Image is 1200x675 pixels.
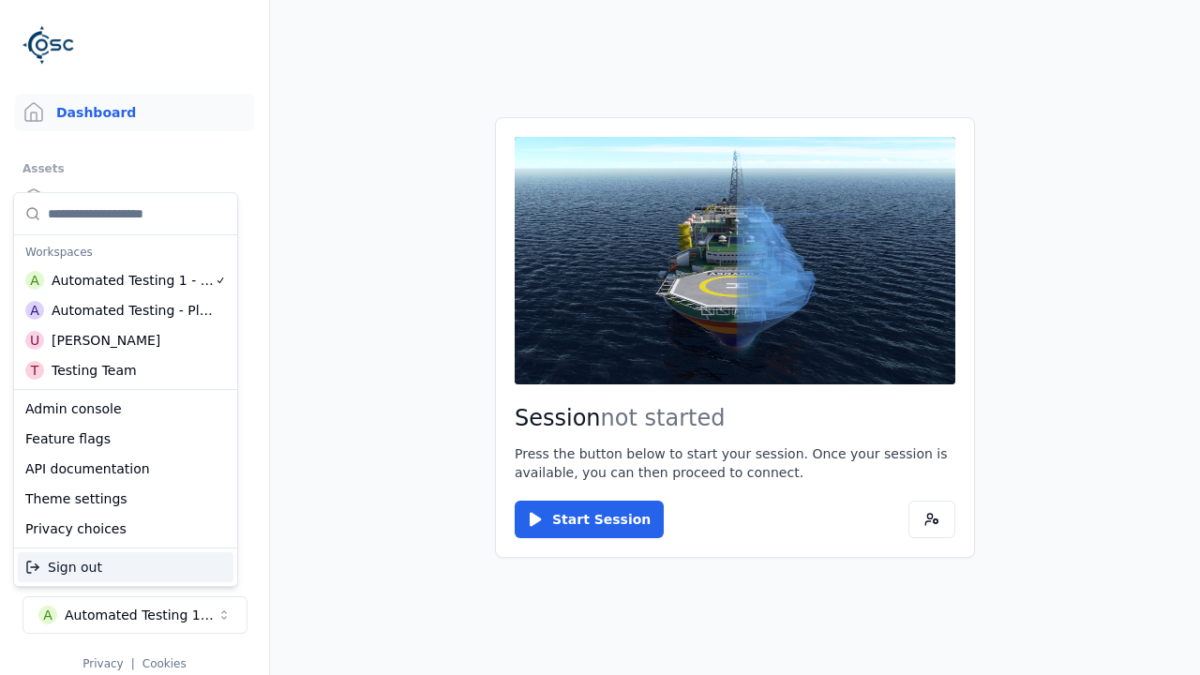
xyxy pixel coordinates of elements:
div: U [25,331,44,350]
div: Suggestions [14,548,237,586]
div: Admin console [18,394,233,424]
div: [PERSON_NAME] [52,331,160,350]
div: Automated Testing - Playwright [52,301,214,320]
div: Theme settings [18,484,233,514]
div: Automated Testing 1 - Playwright [52,271,215,290]
div: Sign out [18,552,233,582]
div: Privacy choices [18,514,233,544]
div: Testing Team [52,361,137,380]
div: Suggestions [14,193,237,389]
div: Workspaces [18,239,233,265]
div: Feature flags [18,424,233,454]
div: API documentation [18,454,233,484]
div: A [25,271,44,290]
div: A [25,301,44,320]
div: Suggestions [14,390,237,547]
div: T [25,361,44,380]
